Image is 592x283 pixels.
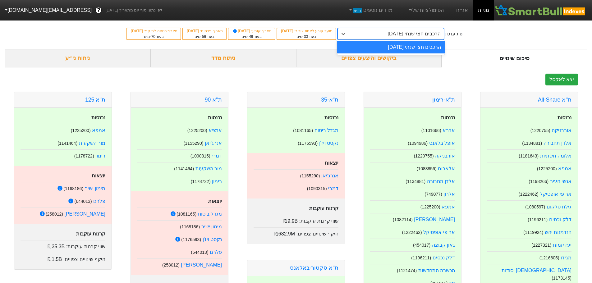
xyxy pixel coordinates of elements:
div: בעוד ימים [280,34,333,39]
span: 56 [202,34,206,39]
small: ( 1225200 ) [537,166,557,171]
a: גאון קבוצה [432,242,455,248]
small: ( 1141464 ) [57,141,77,146]
span: חדש [353,8,362,13]
span: ₪1.5B [48,257,62,262]
small: ( 1121474 ) [397,268,417,273]
span: 33 [304,34,308,39]
small: ( 1225200 ) [420,204,440,209]
small: ( 1176593 ) [298,141,318,146]
small: ( 1155290 ) [184,141,204,146]
small: ( 1227321 ) [531,243,551,248]
small: ( 1222462 ) [402,230,422,235]
a: פלרם [210,249,222,255]
a: ת''א 90 [205,97,222,103]
small: ( 749077 ) [424,192,442,197]
strong: קרנות עוקבות [309,206,338,211]
a: [DEMOGRAPHIC_DATA] יסודות [502,268,571,273]
strong: יוצאות [92,173,105,178]
a: מגדל ביטוח [198,211,222,217]
small: ( 454017 ) [413,243,430,248]
small: ( 1220755 ) [530,128,550,133]
small: ( 1090315 ) [307,186,327,191]
a: [PERSON_NAME] [64,211,105,217]
small: ( 1225200 ) [71,128,91,133]
div: בעוד ימים [186,34,223,39]
small: ( 1225200 ) [187,128,207,133]
strong: קרנות עוקבות [76,231,105,236]
a: אורבניקה [435,153,455,158]
small: ( 1155290 ) [300,173,320,178]
small: ( 1168186 ) [180,224,200,229]
small: ( 1196211 ) [411,255,431,260]
div: בעוד ימים [130,34,177,39]
div: שווי קרנות עוקבות : [254,215,338,225]
a: אמפא [558,166,571,171]
small: ( 1198266 ) [529,179,548,184]
small: ( 1101666 ) [421,128,441,133]
button: יצא לאקסל [545,74,578,85]
small: ( 1196211 ) [528,217,548,222]
small: ( 258012 ) [162,262,180,267]
div: בעוד ימים [232,34,272,39]
a: גילת טלקום [547,204,571,209]
small: ( 1082114 ) [393,217,413,222]
a: [PERSON_NAME] [181,262,222,267]
a: ת''א סקטור-באלאנס [290,265,338,271]
a: דמרי [212,153,222,158]
span: ? [97,6,100,15]
a: יעז יזמות [553,242,571,248]
a: פלרם [93,199,105,204]
div: היקף שינויים צפויים : [21,253,105,263]
span: 70 [151,34,155,39]
a: אופל בלאנס [429,140,455,146]
a: אורבניקה [552,128,571,133]
small: ( 644013 ) [191,250,208,255]
a: מימון ישיר [201,224,222,229]
small: ( 1141464 ) [174,166,194,171]
a: מור השקעות [195,166,222,171]
small: ( 644013 ) [74,199,92,204]
a: דלק נכסים [549,217,571,222]
a: אמפא [92,128,105,133]
strong: נכנסות [91,115,105,120]
div: הרכבים חצי שנתי [DATE] [388,30,441,38]
strong: נכנסות [208,115,222,120]
strong: נכנסות [324,115,338,120]
small: ( 1222462 ) [519,192,539,197]
small: ( 1080597 ) [525,204,545,209]
div: ביקושים והיצעים צפויים [296,49,442,67]
small: ( 1134881 ) [406,179,425,184]
small: ( 1083856 ) [417,166,437,171]
strong: נכנסות [441,115,455,120]
a: [PERSON_NAME] [414,217,455,222]
small: ( 1176593 ) [181,237,201,242]
a: הסימולציות שלי [405,4,447,16]
a: אנרג'יאן [205,140,222,146]
small: ( 1216605 ) [539,255,559,260]
a: אנשי העיר [550,179,571,184]
strong: יוצאות [325,160,338,166]
a: ת''א 125 [85,97,105,103]
strong: יוצאות [208,199,222,204]
a: מור השקעות [79,140,105,146]
small: ( 1178722 ) [74,153,94,158]
a: רימון [212,179,222,184]
a: אר פי אופטיקל [423,230,455,235]
small: ( 1081165 ) [177,212,196,217]
small: ( 1090315 ) [190,153,210,158]
a: נקסט ויז'ן [203,237,222,242]
a: מגדל ביטוח [314,128,338,133]
a: ת''א All-Share [538,97,571,103]
a: נקסט ויז'ן [319,140,339,146]
small: ( 1081165 ) [293,128,313,133]
a: מימון ישיר [85,186,105,191]
div: ניתוח ני״ע [5,49,150,67]
a: אנרג'יאן [321,173,338,178]
small: ( 1181643 ) [519,153,539,158]
span: לפי נתוני סוף יום מתאריך [DATE] [105,7,162,13]
span: [DATE] [281,29,294,33]
div: תאריך כניסה לתוקף : [130,28,177,34]
div: סיכום שינויים [442,49,587,67]
a: אמפא [209,128,222,133]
